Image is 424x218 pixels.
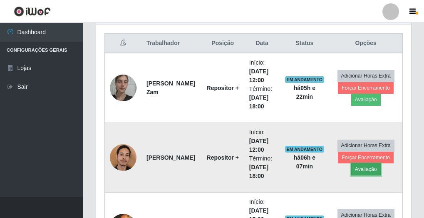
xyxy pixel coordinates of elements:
[249,68,268,83] time: [DATE] 12:00
[141,34,201,53] th: Trabalhador
[110,140,136,175] img: 1736790726296.jpeg
[351,163,381,175] button: Avaliação
[249,138,268,153] time: [DATE] 12:00
[294,154,315,170] strong: há 06 h e 07 min
[207,85,239,91] strong: Repositor +
[201,34,244,53] th: Posição
[249,94,268,110] time: [DATE] 18:00
[146,80,195,95] strong: [PERSON_NAME] Zam
[337,70,394,82] button: Adicionar Horas Extra
[249,154,275,180] li: Término:
[280,34,329,53] th: Status
[249,58,275,85] li: Início:
[249,128,275,154] li: Início:
[338,82,394,94] button: Forçar Encerramento
[207,154,239,161] strong: Repositor +
[337,140,394,151] button: Adicionar Horas Extra
[294,85,315,100] strong: há 05 h e 22 min
[110,70,136,105] img: 1700866238671.jpeg
[14,6,51,17] img: CoreUI Logo
[249,85,275,111] li: Término:
[285,76,325,83] span: EM ANDAMENTO
[285,146,325,153] span: EM ANDAMENTO
[146,154,195,161] strong: [PERSON_NAME]
[351,94,381,105] button: Avaliação
[244,34,280,53] th: Data
[338,152,394,163] button: Forçar Encerramento
[329,34,402,53] th: Opções
[249,164,268,179] time: [DATE] 18:00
